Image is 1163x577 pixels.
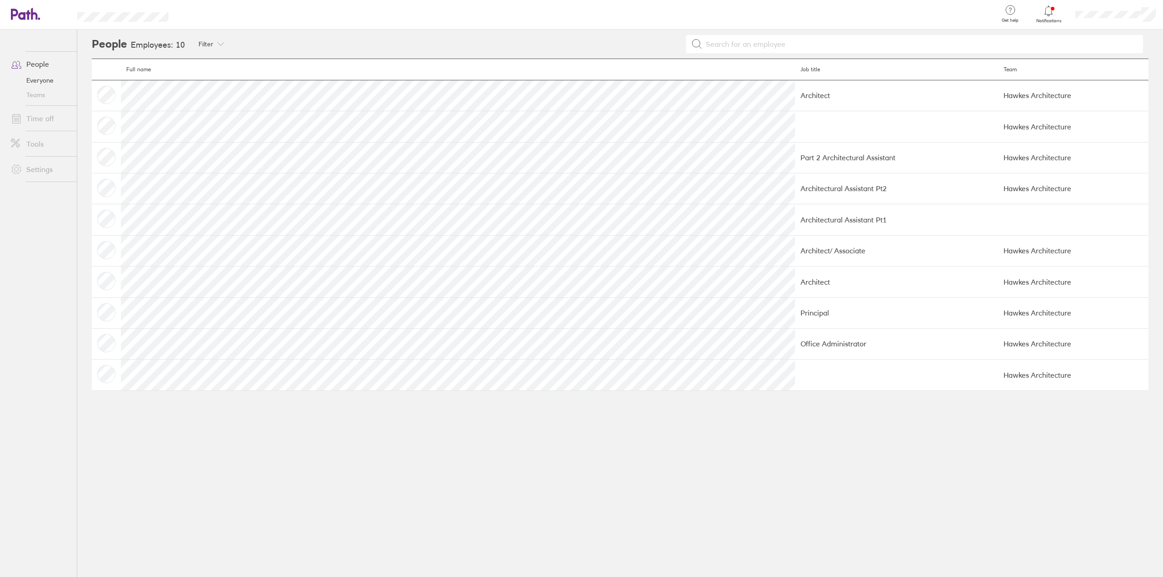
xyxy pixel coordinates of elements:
[1034,5,1064,24] a: Notifications
[795,59,998,80] th: Job title
[795,173,998,204] td: Architectural Assistant Pt2
[4,109,77,128] a: Time off
[995,18,1025,23] span: Get help
[998,266,1149,297] td: Hawkes Architecture
[92,30,127,59] h2: People
[795,204,998,235] td: Architectural Assistant Pt1
[998,111,1149,142] td: Hawkes Architecture
[1034,18,1064,24] span: Notifications
[4,73,77,88] a: Everyone
[998,328,1149,359] td: Hawkes Architecture
[998,297,1149,328] td: Hawkes Architecture
[998,142,1149,173] td: Hawkes Architecture
[121,59,795,80] th: Full name
[795,235,998,266] td: Architect/ Associate
[795,80,998,111] td: Architect
[795,266,998,297] td: Architect
[4,88,77,102] a: Teams
[4,160,77,178] a: Settings
[998,235,1149,266] td: Hawkes Architecture
[998,173,1149,204] td: Hawkes Architecture
[199,40,214,48] span: Filter
[131,40,185,50] h3: Employees: 10
[795,328,998,359] td: Office Administrator
[795,142,998,173] td: Part 2 Architectural Assistant
[4,135,77,153] a: Tools
[702,35,1138,53] input: Search for an employee
[998,59,1149,80] th: Team
[998,80,1149,111] td: Hawkes Architecture
[4,55,77,73] a: People
[998,360,1149,390] td: Hawkes Architecture
[795,297,998,328] td: Principal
